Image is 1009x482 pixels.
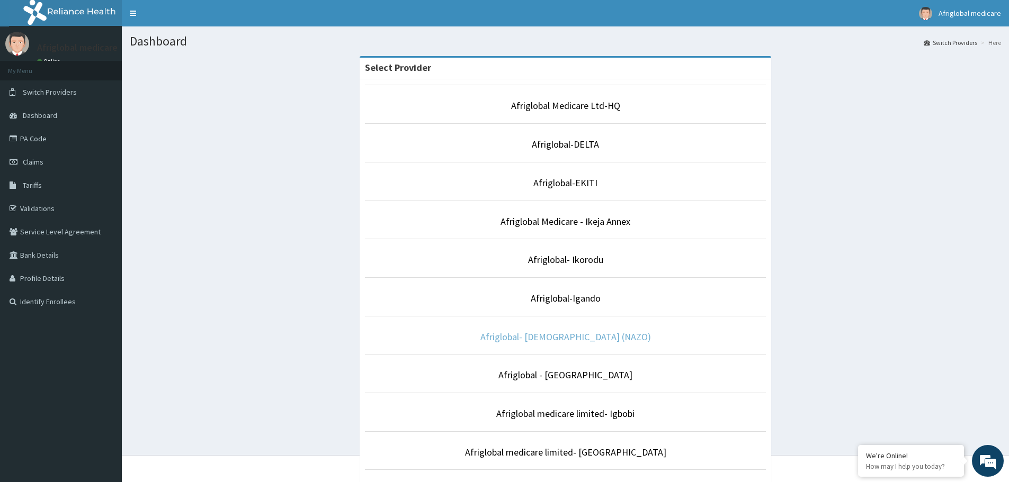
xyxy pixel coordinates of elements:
a: Afriglobal Medicare - Ikeja Annex [501,215,630,228]
img: User Image [919,7,932,20]
h1: Dashboard [130,34,1001,48]
span: Afriglobal medicare [939,8,1001,18]
a: Online [37,58,62,65]
img: User Image [5,32,29,56]
a: Afriglobal - [GEOGRAPHIC_DATA] [498,369,632,381]
p: How may I help you today? [866,462,956,471]
a: Afriglobal medicare limited- [GEOGRAPHIC_DATA] [465,446,666,458]
div: We're Online! [866,451,956,460]
span: Tariffs [23,180,42,190]
span: Switch Providers [23,87,77,97]
a: Afriglobal- [DEMOGRAPHIC_DATA] (NAZO) [480,331,651,343]
span: Claims [23,157,43,167]
a: Switch Providers [924,38,977,47]
strong: Select Provider [365,61,431,74]
a: Afriglobal-Igando [531,292,601,304]
a: Afriglobal Medicare Ltd-HQ [511,99,620,112]
span: Dashboard [23,111,57,120]
p: Afriglobal medicare [37,43,118,52]
a: Afriglobal- Ikorodu [528,253,603,266]
li: Here [978,38,1001,47]
a: Afriglobal-DELTA [532,138,599,150]
a: Afriglobal medicare limited- Igbobi [496,407,635,420]
a: Afriglobal-EKITI [533,177,597,189]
